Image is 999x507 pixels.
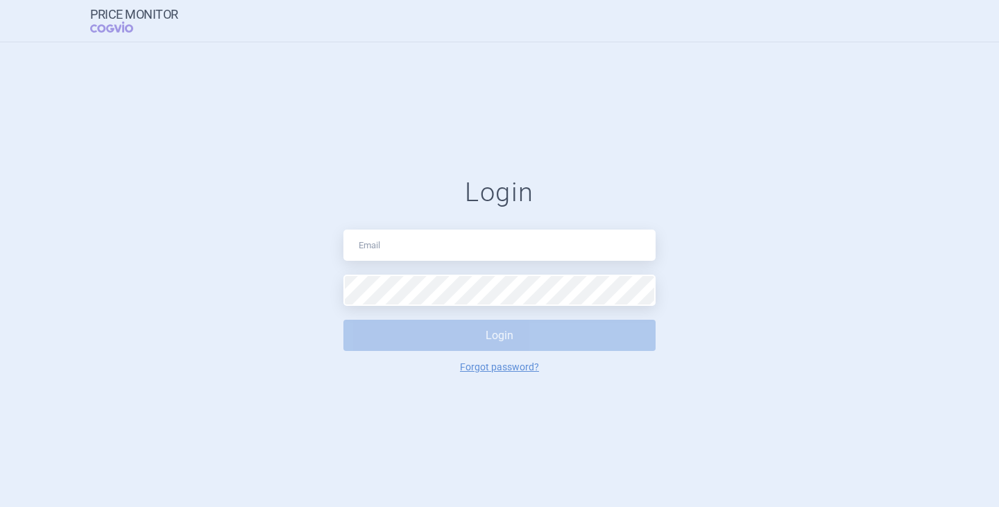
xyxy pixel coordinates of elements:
[343,230,656,261] input: Email
[343,320,656,351] button: Login
[90,8,178,22] strong: Price Monitor
[90,22,153,33] span: COGVIO
[343,177,656,209] h1: Login
[90,8,178,34] a: Price MonitorCOGVIO
[460,362,539,372] a: Forgot password?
